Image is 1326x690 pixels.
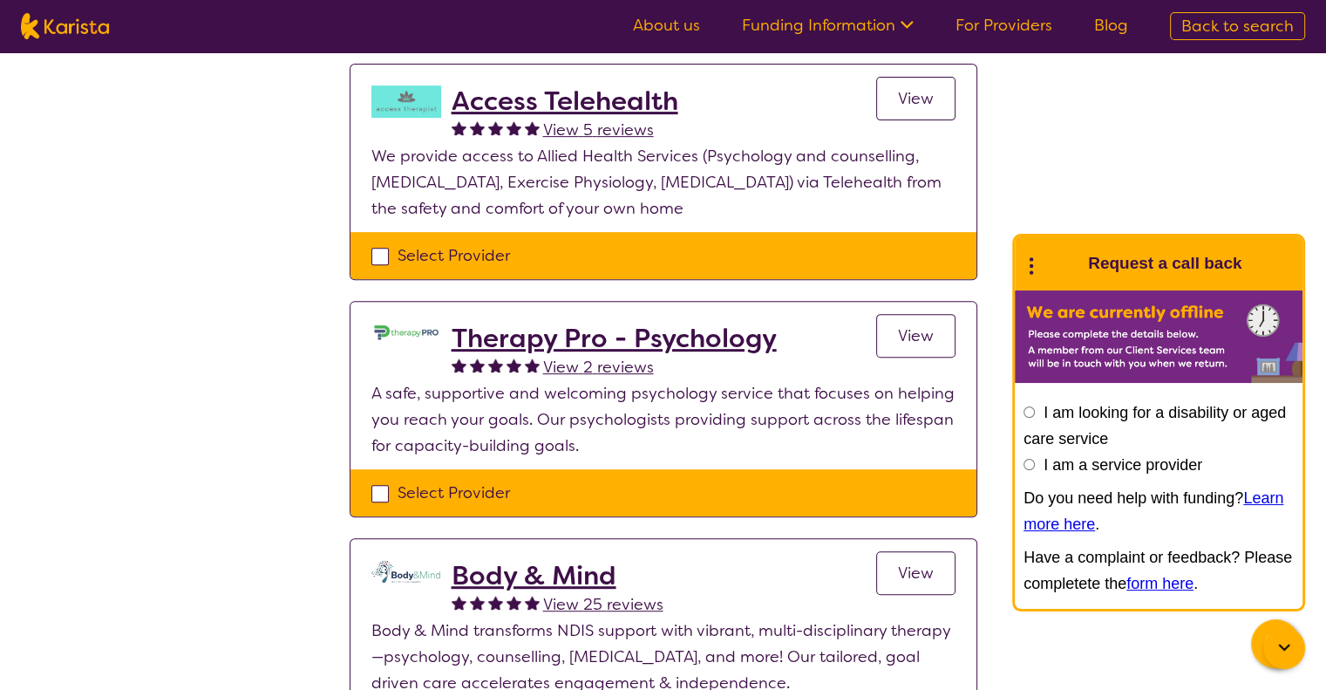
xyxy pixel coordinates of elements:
img: fullstar [452,595,466,610]
img: hzy3j6chfzohyvwdpojv.png [371,85,441,118]
a: View 5 reviews [543,117,654,143]
span: View [898,88,934,109]
img: Karista offline chat form to request call back [1015,290,1302,383]
a: View 25 reviews [543,591,663,618]
a: View 2 reviews [543,354,654,380]
img: Karista [1043,246,1078,281]
a: Blog [1094,15,1128,36]
img: fullstar [470,120,485,135]
label: I am a service provider [1044,456,1202,474]
img: dzo1joyl8vpkomu9m2qk.jpg [371,323,441,342]
span: View 25 reviews [543,594,663,615]
a: Therapy Pro - Psychology [452,323,777,354]
img: fullstar [525,358,540,372]
img: fullstar [525,595,540,610]
img: fullstar [488,120,503,135]
img: fullstar [470,595,485,610]
a: Body & Mind [452,560,663,591]
img: fullstar [507,358,521,372]
p: A safe, supportive and welcoming psychology service that focuses on helping you reach your goals.... [371,380,955,459]
p: We provide access to Allied Health Services (Psychology and counselling, [MEDICAL_DATA], Exercise... [371,143,955,222]
a: Funding Information [742,15,914,36]
label: I am looking for a disability or aged care service [1023,404,1286,447]
img: fullstar [507,120,521,135]
button: Channel Menu [1251,619,1300,668]
img: fullstar [525,120,540,135]
span: View [898,325,934,346]
a: For Providers [955,15,1052,36]
img: fullstar [488,358,503,372]
h1: Request a call back [1088,250,1241,277]
a: View [876,551,955,595]
span: View [898,563,934,584]
img: fullstar [452,120,466,135]
a: form here [1126,575,1193,592]
p: Have a complaint or feedback? Please completete the . [1023,544,1294,597]
a: About us [633,15,700,36]
img: fullstar [488,595,503,610]
span: View 5 reviews [543,120,654,140]
img: qmpolprhjdhzpcuekzqg.svg [371,560,441,583]
img: fullstar [470,358,485,372]
span: View 2 reviews [543,357,654,378]
img: fullstar [507,595,521,610]
a: View [876,77,955,120]
img: fullstar [452,358,466,372]
span: Back to search [1181,16,1294,37]
a: Back to search [1170,12,1305,40]
a: View [876,314,955,358]
p: Do you need help with funding? . [1023,485,1294,537]
img: Karista logo [21,13,109,39]
a: Access Telehealth [452,85,678,117]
